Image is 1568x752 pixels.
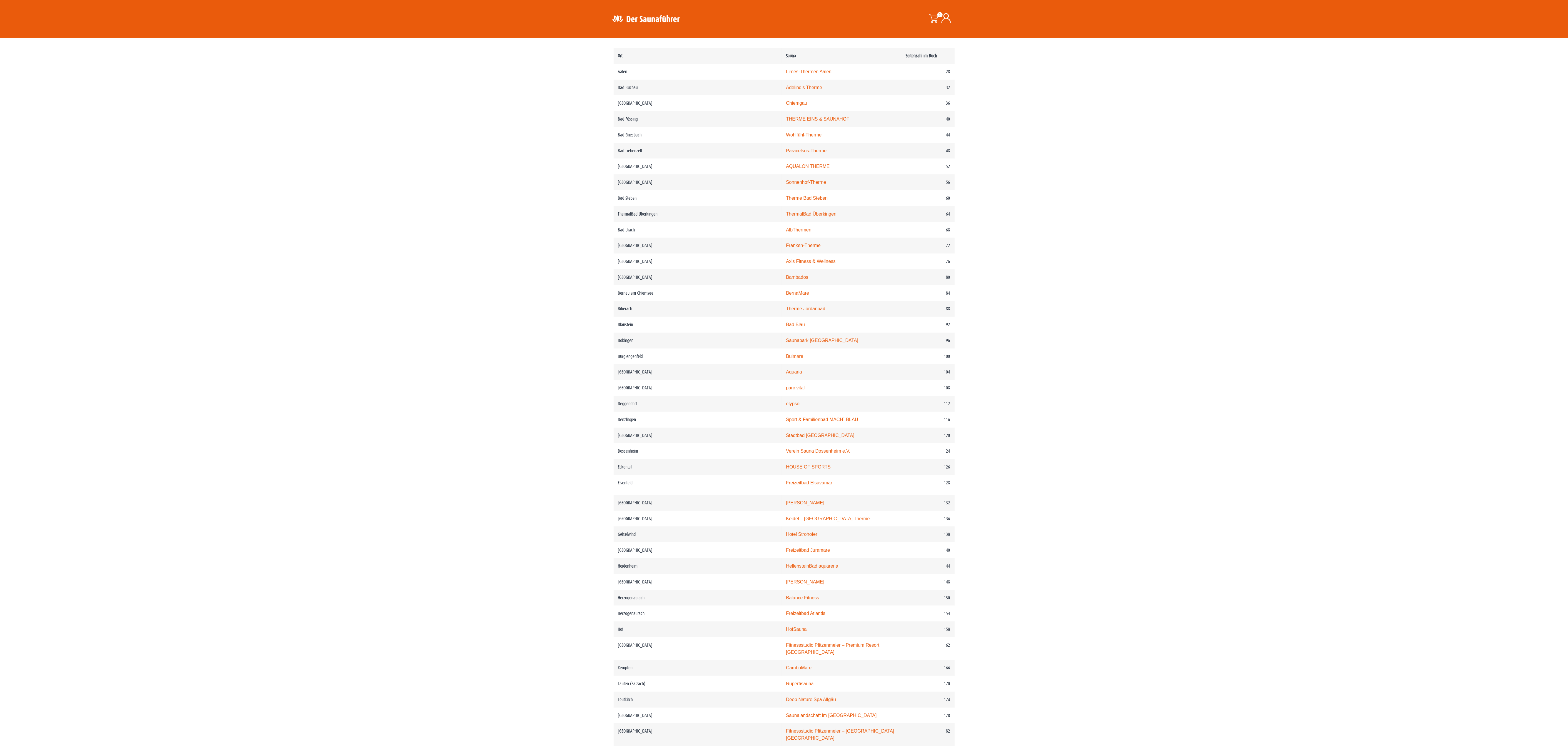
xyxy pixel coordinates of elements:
td: 120 [901,428,955,443]
a: Fitnessstudio Pfitzenmeier – Premium Resort [GEOGRAPHIC_DATA] [786,643,879,655]
td: 80 [901,269,955,285]
a: Sport & Familienbad MACH´ BLAU [786,417,858,422]
td: Elsenfeld [614,475,782,495]
td: 100 [901,349,955,364]
td: Bad Griesbach [614,127,782,143]
td: 138 [901,526,955,542]
a: THERME EINS & SAUNAHOF [786,116,849,121]
td: 140 [901,542,955,558]
td: Blaustein [614,317,782,333]
td: Herzogenaurach [614,590,782,606]
td: 162 [901,637,955,660]
td: Dossenheim [614,443,782,459]
a: Aquaria [786,369,802,374]
td: 170 [901,676,955,692]
span: 0 [937,12,943,17]
td: 56 [901,174,955,190]
td: [GEOGRAPHIC_DATA] [614,364,782,380]
td: 154 [901,606,955,621]
td: 48 [901,143,955,159]
td: 84 [901,285,955,301]
a: Freizeitbad Atlantis [786,611,825,616]
a: Fitnessstudio Pfitzenmeier – [GEOGRAPHIC_DATA] [GEOGRAPHIC_DATA] [786,728,894,741]
td: Bobingen [614,333,782,349]
td: 124 [901,443,955,459]
td: Aalen [614,64,782,80]
td: [GEOGRAPHIC_DATA] [614,511,782,527]
a: Verein Sauna Dossenheim e.V. [786,448,850,453]
td: [GEOGRAPHIC_DATA] [614,159,782,174]
a: Rupertisauna [786,681,814,686]
td: [GEOGRAPHIC_DATA] [614,495,782,511]
a: HofSauna [786,627,806,632]
a: CamboMare [786,665,811,670]
td: [GEOGRAPHIC_DATA] [614,723,782,746]
td: Hof [614,621,782,637]
a: Chiemgau [786,101,807,106]
td: 96 [901,333,955,349]
a: Sonnenhof-Therme [786,180,826,185]
td: Geiselwind [614,526,782,542]
a: Stadtbad [GEOGRAPHIC_DATA] [786,433,854,438]
a: Therme Jordanbad [786,306,825,311]
td: [GEOGRAPHIC_DATA] [614,95,782,111]
td: [GEOGRAPHIC_DATA] [614,174,782,190]
td: 158 [901,621,955,637]
td: [GEOGRAPHIC_DATA] [614,428,782,443]
td: Eckental [614,459,782,475]
td: 60 [901,190,955,206]
td: 92 [901,317,955,333]
td: Bernau am Chiemsee [614,285,782,301]
a: Saunapark [GEOGRAPHIC_DATA] [786,338,858,343]
td: Bad Urach [614,222,782,238]
td: Bad Steben [614,190,782,206]
td: 178 [901,708,955,723]
a: ThermalBad Überkingen [786,211,836,216]
a: [PERSON_NAME] [786,500,824,505]
a: Axis Fitness & Wellness [786,259,836,264]
a: parc vital [786,385,804,390]
b: Ort [618,53,623,58]
a: AQUALON THERME [786,164,829,169]
td: [GEOGRAPHIC_DATA] [614,708,782,723]
td: Heidenheim [614,558,782,574]
td: 144 [901,558,955,574]
td: 44 [901,127,955,143]
a: Hotel Strohofer [786,532,817,537]
a: Balance Fitness [786,595,819,600]
td: Herzogenaurach [614,606,782,621]
td: 64 [901,206,955,222]
td: 112 [901,396,955,412]
a: AlbThermen [786,227,811,232]
td: 182 [901,723,955,746]
a: HellensteinBad aquarena [786,563,838,568]
td: 104 [901,364,955,380]
td: [GEOGRAPHIC_DATA] [614,380,782,396]
td: [GEOGRAPHIC_DATA] [614,542,782,558]
td: 116 [901,412,955,428]
a: Bambados [786,275,808,280]
td: 128 [901,475,955,495]
td: 88 [901,301,955,317]
a: HOUSE OF SPORTS [786,464,831,469]
td: Bad Füssing [614,111,782,127]
a: [PERSON_NAME] [786,579,824,584]
td: Burglengenfeld [614,349,782,364]
td: Denzlingen [614,412,782,428]
a: Limes-Thermen Aalen [786,69,831,74]
td: 68 [901,222,955,238]
a: Keidel – [GEOGRAPHIC_DATA] Therme [786,516,870,521]
td: 126 [901,459,955,475]
td: [GEOGRAPHIC_DATA] [614,238,782,254]
a: Wohlfühl-Therme [786,132,821,137]
a: elypso [786,401,799,406]
b: Seitenzahl im Buch [906,53,937,58]
td: Leutkirch [614,692,782,708]
a: Bulmare [786,354,803,359]
td: 36 [901,95,955,111]
td: 136 [901,511,955,527]
td: ThermalBad Überkingen [614,206,782,222]
a: Franken-Therme [786,243,821,248]
td: Bad Buchau [614,80,782,96]
td: Deggendorf [614,396,782,412]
